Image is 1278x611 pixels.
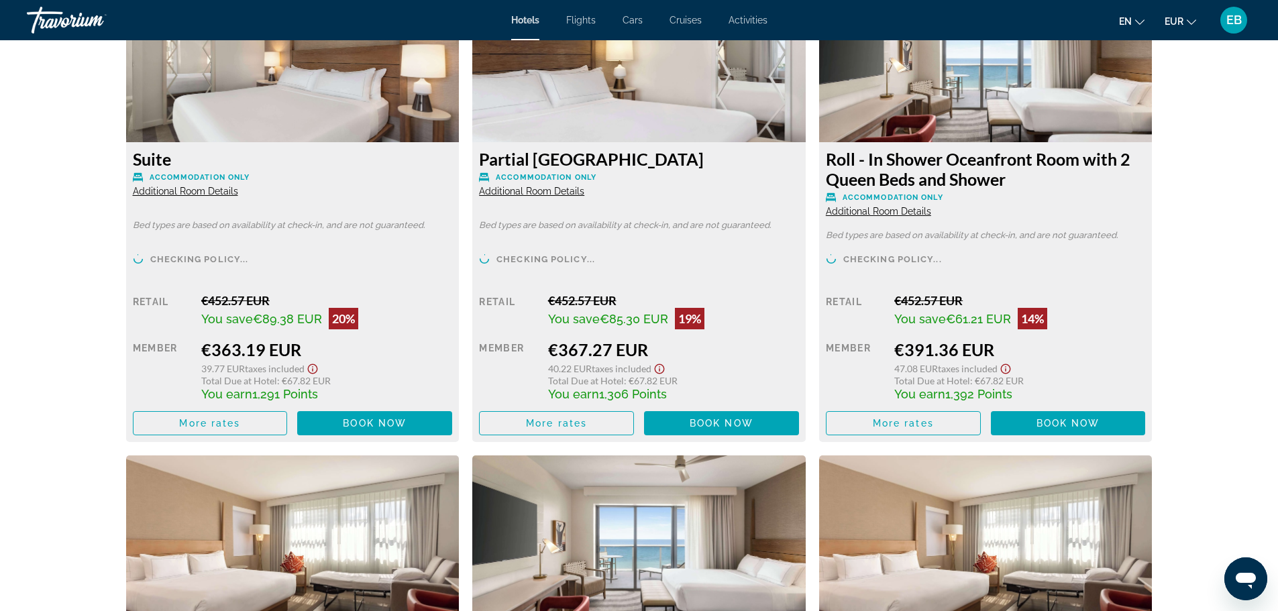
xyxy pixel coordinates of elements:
[548,387,599,401] span: You earn
[253,312,322,326] span: €89.38 EUR
[566,15,596,25] a: Flights
[894,293,1145,308] div: €452.57 EUR
[526,418,587,429] span: More rates
[548,293,799,308] div: €452.57 EUR
[133,411,288,435] button: More rates
[998,359,1014,375] button: Show Taxes and Fees disclaimer
[548,312,600,326] span: You save
[201,312,253,326] span: You save
[991,411,1146,435] button: Book now
[150,255,249,264] span: Checking policy...
[675,308,704,329] div: 19%
[1119,11,1144,31] button: Change language
[479,221,799,230] p: Bed types are based on availability at check-in, and are not guaranteed.
[826,149,1146,189] h3: Roll - In Shower Oceanfront Room with 2 Queen Beds and Shower
[479,293,537,329] div: Retail
[644,411,799,435] button: Book now
[600,312,668,326] span: €85.30 EUR
[843,255,942,264] span: Checking policy...
[479,411,634,435] button: More rates
[826,293,884,329] div: Retail
[894,312,946,326] span: You save
[894,339,1145,359] div: €391.36 EUR
[1224,557,1267,600] iframe: Bouton de lancement de la fenêtre de messagerie
[826,339,884,401] div: Member
[826,231,1146,240] p: Bed types are based on availability at check-in, and are not guaranteed.
[201,375,277,386] span: Total Due at Hotel
[133,339,191,401] div: Member
[133,149,453,169] h3: Suite
[133,293,191,329] div: Retail
[894,375,1145,386] div: : €67.82 EUR
[690,418,753,429] span: Book now
[201,387,252,401] span: You earn
[623,15,643,25] a: Cars
[548,339,799,359] div: €367.27 EUR
[729,15,767,25] a: Activities
[651,359,668,375] button: Show Taxes and Fees disclaimer
[201,339,452,359] div: €363.19 EUR
[1165,11,1196,31] button: Change currency
[938,363,998,374] span: Taxes included
[873,418,934,429] span: More rates
[305,359,321,375] button: Show Taxes and Fees disclaimer
[894,375,970,386] span: Total Due at Hotel
[946,312,1011,326] span: €61.21 EUR
[826,206,931,217] span: Additional Room Details
[1018,308,1047,329] div: 14%
[826,411,981,435] button: More rates
[1226,13,1242,27] span: EB
[548,363,592,374] span: 40.22 EUR
[945,387,1012,401] span: 1,392 Points
[479,186,584,197] span: Additional Room Details
[496,255,595,264] span: Checking policy...
[479,149,799,169] h3: Partial [GEOGRAPHIC_DATA]
[329,308,358,329] div: 20%
[894,387,945,401] span: You earn
[201,375,452,386] div: : €67.82 EUR
[670,15,702,25] a: Cruises
[245,363,305,374] span: Taxes included
[592,363,651,374] span: Taxes included
[599,387,667,401] span: 1,306 Points
[133,186,238,197] span: Additional Room Details
[479,339,537,401] div: Member
[179,418,240,429] span: More rates
[1165,16,1183,27] span: EUR
[150,173,250,182] span: Accommodation Only
[252,387,318,401] span: 1,291 Points
[1036,418,1100,429] span: Book now
[343,418,407,429] span: Book now
[27,3,161,38] a: Travorium
[548,375,799,386] div: : €67.82 EUR
[511,15,539,25] a: Hotels
[843,193,943,202] span: Accommodation Only
[297,411,452,435] button: Book now
[133,221,453,230] p: Bed types are based on availability at check-in, and are not guaranteed.
[496,173,596,182] span: Accommodation Only
[894,363,938,374] span: 47.08 EUR
[1119,16,1132,27] span: en
[1216,6,1251,34] button: User Menu
[201,293,452,308] div: €452.57 EUR
[548,375,624,386] span: Total Due at Hotel
[201,363,245,374] span: 39.77 EUR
